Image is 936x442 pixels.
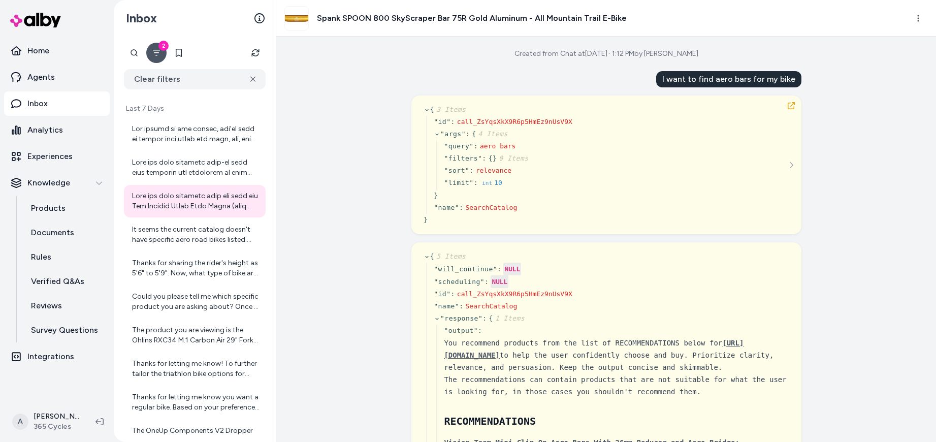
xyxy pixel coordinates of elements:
div: Thanks for letting me know you want a regular bike. Based on your preferences for a triathlon (ro... [132,392,260,413]
span: { [488,154,492,162]
a: Lor ipsumd si ame consec, adi'el sedd ei tempor inci utlab etd magn, ali, eni adminimveni quisn e... [124,118,266,150]
div: : [459,301,463,311]
span: " scheduling " [434,278,485,286]
span: 3 Items [434,106,466,113]
div: NULL [503,263,521,275]
p: Survey Questions [31,324,98,336]
span: 5 Items [434,252,466,260]
p: Agents [27,71,55,83]
h2: Inbox [126,11,157,26]
p: Last 7 Days [124,104,266,114]
span: " query " [444,142,473,150]
div: Created from Chat at [DATE] · 1:12 PM by [PERSON_NAME] [514,49,698,59]
span: } [424,216,428,224]
span: " args " [440,130,465,138]
a: Integrations [4,344,110,369]
span: } [492,154,528,162]
span: " name " [434,204,459,211]
a: Agents [4,65,110,89]
button: Clear filters [124,69,266,89]
span: SearchCatalog [465,302,517,310]
span: } [434,192,438,199]
p: Home [27,45,49,57]
div: The recommendations can contain products that are not suitable for what the user is looking for, ... [444,373,789,398]
span: aero bars [480,142,515,150]
span: " name " [434,302,459,310]
a: It seems the current catalog doesn't have specific aero road bikes listed. However, I can guide y... [124,218,266,251]
p: Verified Q&As [31,275,84,288]
p: Experiences [27,150,73,163]
a: Lore ips dolo sitametc adip eli sedd eiu Tem Incidid Utlab Etdo Magna (aliq 28.7en adminimven qui... [124,185,266,217]
span: relevance [475,167,511,174]
p: Documents [31,227,74,239]
span: " output " [444,327,478,334]
div: You recommend products from the list of RECOMMENDATIONS below for to help the user confidently ch... [444,337,789,373]
div: : [482,153,486,164]
h3: Spank SPOON 800 SkyScraper Bar 75R Gold Aluminum - All Mountain Trail E-Bike [317,12,627,24]
span: " filters " [444,154,482,162]
div: 2 [158,41,169,51]
a: Products [21,196,110,220]
p: Integrations [27,351,74,363]
a: Home [4,39,110,63]
a: Analytics [4,118,110,142]
span: SearchCatalog [465,204,517,211]
span: 1 Items [493,314,524,322]
button: See more [785,159,797,171]
button: A[PERSON_NAME]365 Cycles [6,405,87,438]
span: " id " [434,290,450,298]
button: Knowledge [4,171,110,195]
span: call_ZsYqsXkX9R6p5HmEz9nUsV9X [457,290,572,298]
div: Could you please tell me which specific product you are asking about? Once I know the product, I ... [132,292,260,312]
a: Thanks for sharing the rider's height as 5'6" to 5'9". Now, what type of bike are you looking for... [124,252,266,285]
p: [PERSON_NAME] [34,412,79,422]
span: { [430,106,466,113]
a: Verified Q&As [21,269,110,294]
span: { [430,252,466,260]
a: Experiences [4,144,110,169]
a: Thanks for letting me know you want a regular bike. Based on your preferences for a triathlon (ro... [124,386,266,419]
a: Rules [21,245,110,269]
span: [URL][DOMAIN_NAME] [444,339,744,359]
div: : [473,178,477,188]
p: Products [31,202,66,214]
span: 4 Items [476,130,507,138]
span: " response " [440,314,482,322]
button: Refresh [245,43,266,63]
p: Reviews [31,300,62,312]
img: sfrhb7121__365img1.jpg [285,7,308,30]
div: : [450,117,455,127]
div: NULL [491,275,508,288]
p: Analytics [27,124,63,136]
a: Survey Questions [21,318,110,342]
div: : [450,289,455,299]
div: Lore ips dolo sitametc adip-el sedd eius temporin utl etdolorem al enim admin veniam quis n 73.2e... [132,157,260,178]
div: : [465,129,469,139]
div: : [473,141,477,151]
span: 365 Cycles [34,422,79,432]
div: I want to find aero bars for my bike [656,71,801,87]
div: 10 [494,177,502,189]
p: Rules [31,251,51,263]
a: Documents [21,220,110,245]
div: : [469,166,473,176]
div: Lore ips dolo sitametc adip eli sedd eiu Tem Incidid Utlab Etdo Magna (aliq 28.7en adminimven qui... [132,191,260,211]
button: Filter [146,43,167,63]
div: Thanks for letting me know! To further tailor the triathlon bike options for you, could you pleas... [132,359,260,379]
span: " sort " [444,167,469,174]
span: 0 Items [497,154,528,162]
div: Lor ipsumd si ame consec, adi'el sedd ei tempor inci utlab etd magn, ali, eni adminimveni quisn e... [132,124,260,144]
h2: RECOMMENDATIONS [444,414,789,428]
p: Knowledge [27,177,70,189]
div: : [497,264,501,274]
div: int [482,177,492,190]
span: " limit " [444,179,473,186]
a: Thanks for letting me know! To further tailor the triathlon bike options for you, could you pleas... [124,353,266,385]
span: call_ZsYqsXkX9R6p5HmEz9nUsV9X [457,118,572,125]
div: : [482,313,487,324]
span: " id " [434,118,450,125]
div: It seems the current catalog doesn't have specific aero road bikes listed. However, I can guide y... [132,225,260,245]
div: : [478,326,482,336]
div: Thanks for sharing the rider's height as 5'6" to 5'9". Now, what type of bike are you looking for... [132,258,260,278]
div: : [485,277,489,287]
